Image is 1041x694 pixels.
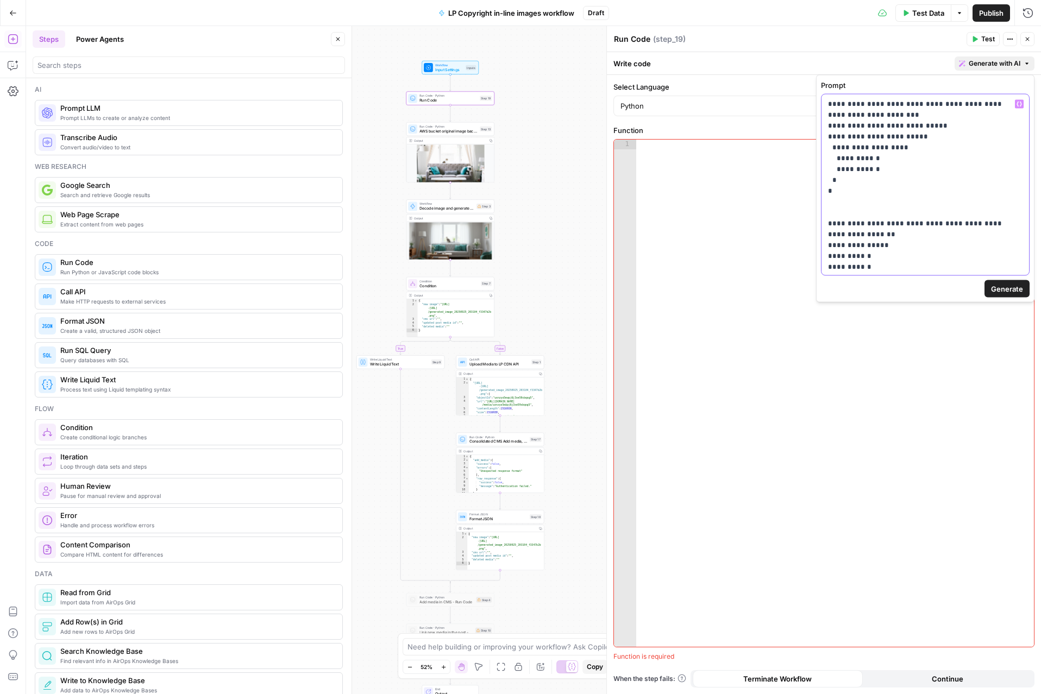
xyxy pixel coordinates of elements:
div: Inputs [466,65,476,70]
span: Run Code · Python [419,595,474,600]
div: 1 [406,299,417,303]
div: 4 [456,554,467,558]
div: Call APIUpload Media to LP CDN APIStep 1Output{ "[URL] -[URL] /generated_image_20250925_203104_f3... [456,355,544,415]
span: Write to Knowledge Base [60,675,334,686]
span: Call API [60,286,334,297]
span: Write Liquid Text [60,374,334,385]
span: Format JSON [469,512,528,516]
span: Search Knowledge Base [60,646,334,657]
span: Toggle code folding, rows 4 through 6 [465,466,468,470]
button: Generate [984,280,1030,298]
div: 7 [456,414,469,418]
span: Toggle code folding, rows 2 through 11 [465,381,468,385]
input: Python [620,100,1014,111]
g: Edge from step_7 to step_9 [400,337,450,355]
div: 9 [456,484,469,488]
span: Test Data [912,8,944,18]
g: Edge from step_7-conditional-end to step_4 [449,582,451,592]
span: Run Code · Python [419,124,478,129]
span: Web Page Scrape [60,209,334,220]
span: Create conditional logic branches [60,433,334,441]
span: Publish [979,8,1004,18]
span: Test [981,34,995,44]
div: 1 [456,532,467,536]
div: Function is required [613,652,1034,661]
div: 4 [456,400,469,407]
g: Edge from step_9 to step_7-conditional-end [400,369,450,583]
span: Add media in CMS - Run Code [419,599,474,604]
g: Edge from step_18 to step_7-conditional-end [450,570,500,583]
span: Prompt LLM [60,103,334,113]
span: Query databases with SQL [60,356,334,364]
div: Run Code · PythonAWS bucket original image backup Run CodeStep 13Output [406,122,494,182]
span: Upload Media to LP CDN API [469,361,529,367]
g: Edge from step_19 to step_13 [449,105,451,122]
span: Prompt LLMs to create or analyze content [60,113,334,122]
span: Convert audio/video to text [60,143,334,152]
div: Step 4 [476,597,492,602]
div: 7 [456,477,469,481]
div: 5 [406,325,417,329]
div: 5 [456,470,469,474]
button: Power Agents [70,30,130,48]
img: vrinnnclop0vshvmafd7ip1g7ohf [42,544,53,555]
button: Steps [33,30,65,48]
g: Edge from step_15 to end [449,668,451,684]
label: Function [613,125,1034,136]
span: Workflow [435,63,463,67]
span: Error [60,510,334,521]
span: Search and retrieve Google results [60,191,334,199]
button: LP Copyright in-line images workflow [432,4,581,22]
g: Edge from step_1 to step_17 [499,415,501,432]
span: Loop through data sets and steps [60,462,334,471]
span: Condition [419,283,479,288]
div: Format JSONFormat JSONStep 18Output{ "new image":"[URL] -[URL] /generated_image_20250925_203104_f... [456,510,544,570]
span: Add Row(s) in Grid [60,616,334,627]
span: Write Liquid Text [370,361,429,367]
span: LP Copyright in-line images workflow [448,8,574,18]
span: Import data from AirOps Grid [60,598,334,607]
span: Terminate Workflow [743,673,812,684]
g: Edge from step_3 to step_7 [449,260,451,276]
div: 3 [456,396,469,400]
div: 2 [406,302,417,317]
span: Extract content from web pages [60,220,334,229]
span: ( step_19 ) [653,34,686,45]
span: Iteration [60,451,334,462]
span: Toggle code folding, rows 1 through 6 [464,532,467,536]
span: Read from Grid [60,587,334,598]
button: Publish [973,4,1010,22]
div: Run Code · PythonConsolidated CMS Add media, update post, delete oldStep 17Output{ "add_media":{ ... [456,433,544,493]
div: Data [35,569,343,579]
div: 6 [456,411,469,414]
span: Run Code [419,97,478,103]
button: Test [967,32,1000,46]
div: Run Code · PythonLink new media in the post - Run CodeStep 10 [406,623,494,637]
span: Pause for manual review and approval [60,491,334,500]
div: Step 13 [480,127,492,131]
div: Step 3 [476,204,492,209]
span: Workflow [419,201,474,206]
div: 2 [456,381,469,396]
span: Toggle code folding, rows 7 through 10 [465,477,468,481]
span: Run Code · Python [419,93,478,98]
div: Step 10 [475,628,492,633]
div: 2 [456,536,467,551]
span: Toggle code folding, rows 1 through 12 [465,455,468,458]
button: Test Data [895,4,951,22]
div: WorkflowInput SettingsInputs [406,61,494,74]
div: 4 [406,321,417,325]
div: 2 [456,458,469,462]
div: Write code [607,52,1041,74]
div: Step 17 [530,437,542,441]
div: Web research [35,162,343,172]
div: Step 18 [530,514,542,519]
div: Ai [35,85,343,94]
div: 3 [456,551,467,554]
span: Run SQL Query [60,345,334,356]
button: Continue [863,670,1033,687]
g: Edge from step_7 to step_1 [450,337,501,355]
div: Generate with AI [816,75,1034,302]
span: Decode image and generate new one with Imagen [419,205,474,211]
span: Write Liquid Text [370,357,429,362]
